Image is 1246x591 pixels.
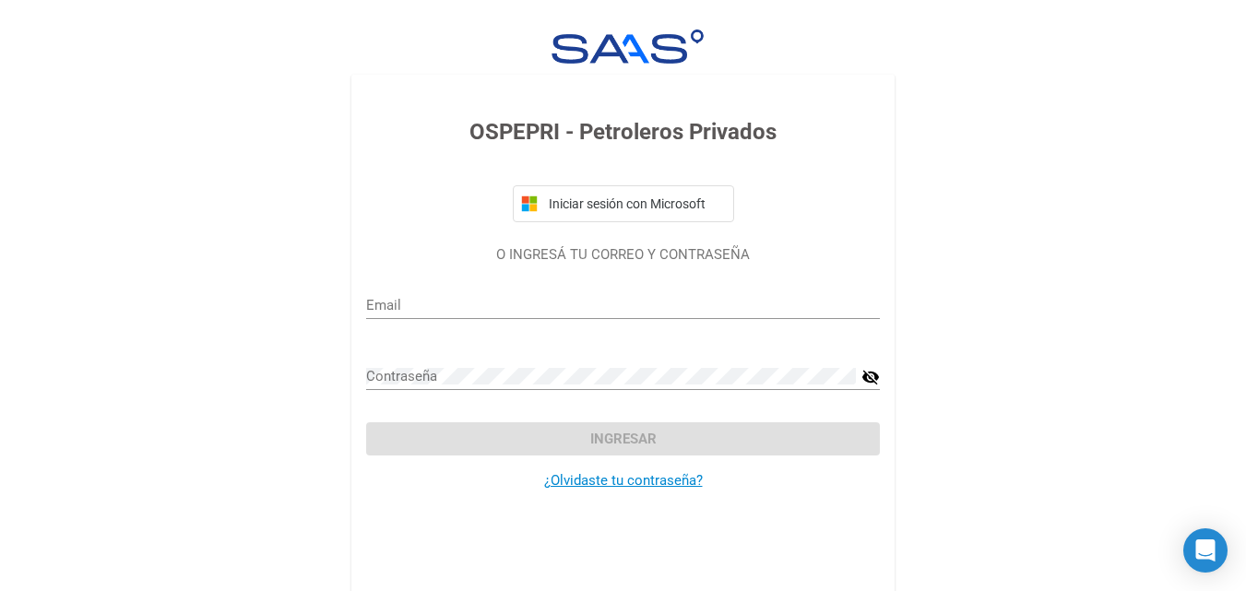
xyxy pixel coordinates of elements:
button: Iniciar sesión con Microsoft [513,185,734,222]
p: O INGRESÁ TU CORREO Y CONTRASEÑA [366,244,880,266]
span: Iniciar sesión con Microsoft [545,196,726,211]
button: Ingresar [366,422,880,455]
a: ¿Olvidaste tu contraseña? [544,472,703,489]
div: Open Intercom Messenger [1183,528,1228,573]
h3: OSPEPRI - Petroleros Privados [366,115,880,148]
mat-icon: visibility_off [861,366,880,388]
span: Ingresar [590,431,657,447]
